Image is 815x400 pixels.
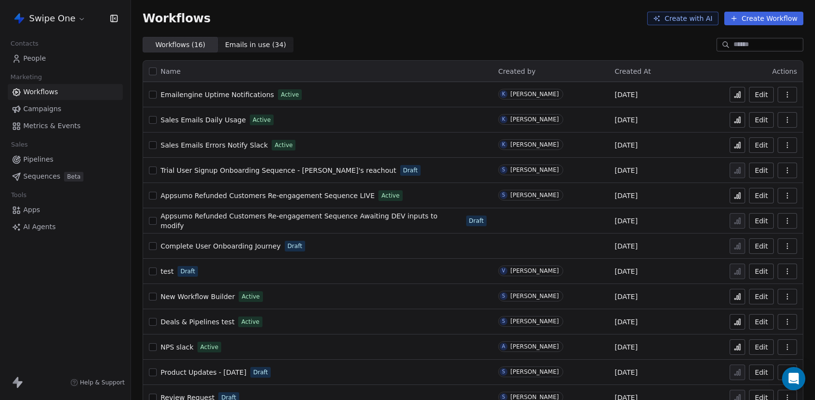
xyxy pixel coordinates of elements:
a: Help & Support [70,379,125,386]
button: Edit [749,264,774,279]
a: Product Updates - [DATE] [161,367,246,377]
span: test [161,267,174,275]
a: Workflows [8,84,123,100]
button: Create with AI [647,12,718,25]
a: Appsumo Refunded Customers Re-engagement Sequence LIVE [161,191,375,200]
span: [DATE] [615,216,637,226]
a: New Workflow Builder [161,292,235,301]
span: Draft [180,267,195,276]
span: Emails in use ( 34 ) [225,40,286,50]
span: Marketing [6,70,46,84]
button: Edit [749,137,774,153]
span: AI Agents [23,222,56,232]
div: [PERSON_NAME] [510,192,559,199]
a: Edit [749,289,774,304]
span: Tools [7,188,31,202]
span: [DATE] [615,342,637,352]
span: Active [242,292,260,301]
div: S [502,368,505,376]
a: Appsumo Refunded Customers Re-engagement Sequence Awaiting DEV inputs to modify [161,211,462,231]
button: Edit [749,87,774,102]
span: NPS slack [161,343,194,351]
button: Edit [749,112,774,128]
span: [DATE] [615,191,637,200]
a: NPS slack [161,342,194,352]
span: Draft [288,242,302,250]
a: Complete User Onboarding Journey [161,241,281,251]
div: K [502,90,505,98]
span: Product Updates - [DATE] [161,368,246,376]
div: [PERSON_NAME] [510,343,559,350]
span: Workflows [143,12,211,25]
a: Sales Emails Errors Notify Slack [161,140,268,150]
span: Deals & Pipelines test [161,318,234,326]
a: Edit [749,314,774,330]
span: Name [161,67,180,77]
span: [DATE] [615,166,637,175]
div: [PERSON_NAME] [510,267,559,274]
a: People [8,50,123,67]
button: Create Workflow [724,12,803,25]
div: [PERSON_NAME] [510,116,559,123]
span: Pipelines [23,154,53,165]
button: Edit [749,188,774,203]
a: test [161,267,174,276]
div: K [502,116,505,123]
div: K [502,141,505,149]
a: Trial User Signup Onboarding Sequence - [PERSON_NAME]'s reachout [161,166,396,175]
span: Draft [253,368,268,377]
div: Open Intercom Messenger [782,367,805,390]
span: Sales [7,137,32,152]
span: Active [253,116,271,124]
span: Trial User Signup Onboarding Sequence - [PERSON_NAME]'s reachout [161,167,396,174]
div: A [502,343,505,350]
span: Complete User Onboarding Journey [161,242,281,250]
span: Active [281,90,299,99]
span: Contacts [6,36,43,51]
div: S [502,191,505,199]
button: Edit [749,238,774,254]
button: Edit [749,365,774,380]
a: Pipelines [8,151,123,167]
a: Apps [8,202,123,218]
span: Actions [772,67,797,75]
div: [PERSON_NAME] [510,167,559,173]
div: S [502,166,505,174]
button: Edit [749,213,774,229]
span: Created At [615,67,651,75]
div: [PERSON_NAME] [510,368,559,375]
a: Edit [749,339,774,355]
img: Swipe%20One%20Logo%201-1.svg [14,13,25,24]
span: [DATE] [615,292,637,301]
span: Active [275,141,293,150]
a: Campaigns [8,101,123,117]
button: Edit [749,163,774,178]
span: Apps [23,205,40,215]
div: [PERSON_NAME] [510,318,559,325]
a: AI Agents [8,219,123,235]
span: Sales Emails Errors Notify Slack [161,141,268,149]
span: [DATE] [615,115,637,125]
span: Created by [498,67,536,75]
span: Swipe One [29,12,76,25]
a: Sales Emails Daily Usage [161,115,246,125]
span: [DATE] [615,267,637,276]
span: Sales Emails Daily Usage [161,116,246,124]
span: Workflows [23,87,58,97]
a: Metrics & Events [8,118,123,134]
span: [DATE] [615,367,637,377]
span: [DATE] [615,140,637,150]
span: New Workflow Builder [161,293,235,300]
span: Campaigns [23,104,61,114]
span: People [23,53,46,64]
div: [PERSON_NAME] [510,293,559,300]
span: Beta [64,172,83,182]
